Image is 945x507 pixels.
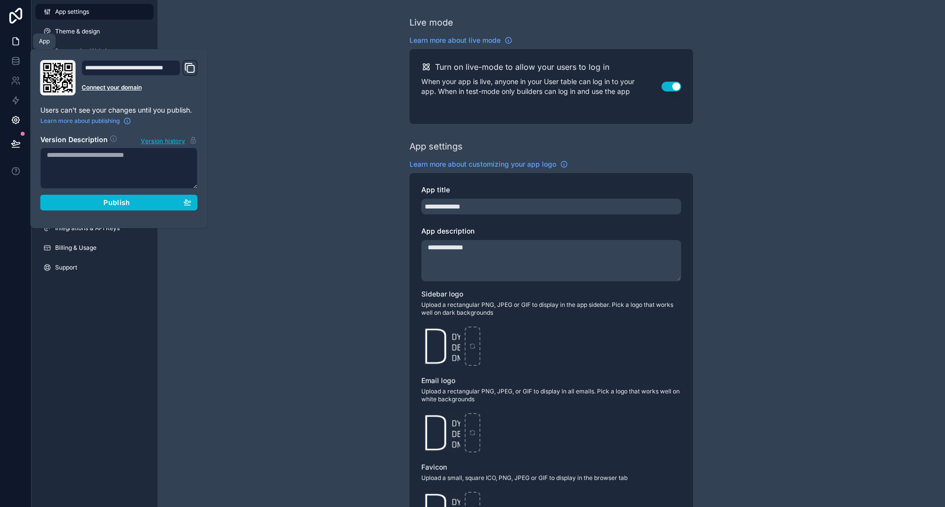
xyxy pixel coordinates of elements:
[35,24,154,39] a: Theme & design
[35,260,154,275] a: Support
[39,37,50,45] div: App
[409,159,568,169] a: Learn more about customizing your app logo
[55,244,96,252] span: Billing & Usage
[82,60,198,95] div: Domain and Custom Link
[421,463,447,471] span: Favicon
[421,301,681,317] span: Upload a rectangular PNG, JPEG or GIF to display in the app sidebar. Pick a logo that works well ...
[82,84,198,91] a: Connect your domain
[409,159,556,169] span: Learn more about customizing your app logo
[421,388,681,403] span: Upload a rectangular PNG, JPEG, or GIF to display in all emails. Pick a logo that works well on w...
[40,135,108,146] h2: Version Description
[103,198,130,207] span: Publish
[40,105,198,115] p: Users can't see your changes until you publish.
[40,195,198,210] button: Publish
[35,240,154,256] a: Billing & Usage
[40,117,120,125] span: Learn more about publishing
[421,290,463,298] span: Sidebar logo
[421,185,450,194] span: App title
[55,28,100,35] span: Theme & design
[55,224,120,232] span: Integrations & API Keys
[35,4,154,20] a: App settings
[435,61,609,73] h2: Turn on live-mode to allow your users to log in
[421,77,661,96] p: When your app is live, anyone in your User table can log in to your app. When in test-mode only b...
[35,220,154,236] a: Integrations & API Keys
[421,376,455,385] span: Email logo
[409,35,512,45] a: Learn more about live mode
[55,264,77,271] span: Support
[55,8,89,16] span: App settings
[140,135,197,146] button: Version history
[40,117,131,125] a: Learn more about publishing
[421,474,681,482] span: Upload a small, square ICO, PNG, JPEG or GIF to display in the browser tab
[55,47,115,55] span: Progressive Web App
[409,140,463,153] div: App settings
[141,135,185,145] span: Version history
[35,43,154,59] a: Progressive Web App
[409,35,501,45] span: Learn more about live mode
[409,16,453,30] div: Live mode
[421,227,474,235] span: App description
